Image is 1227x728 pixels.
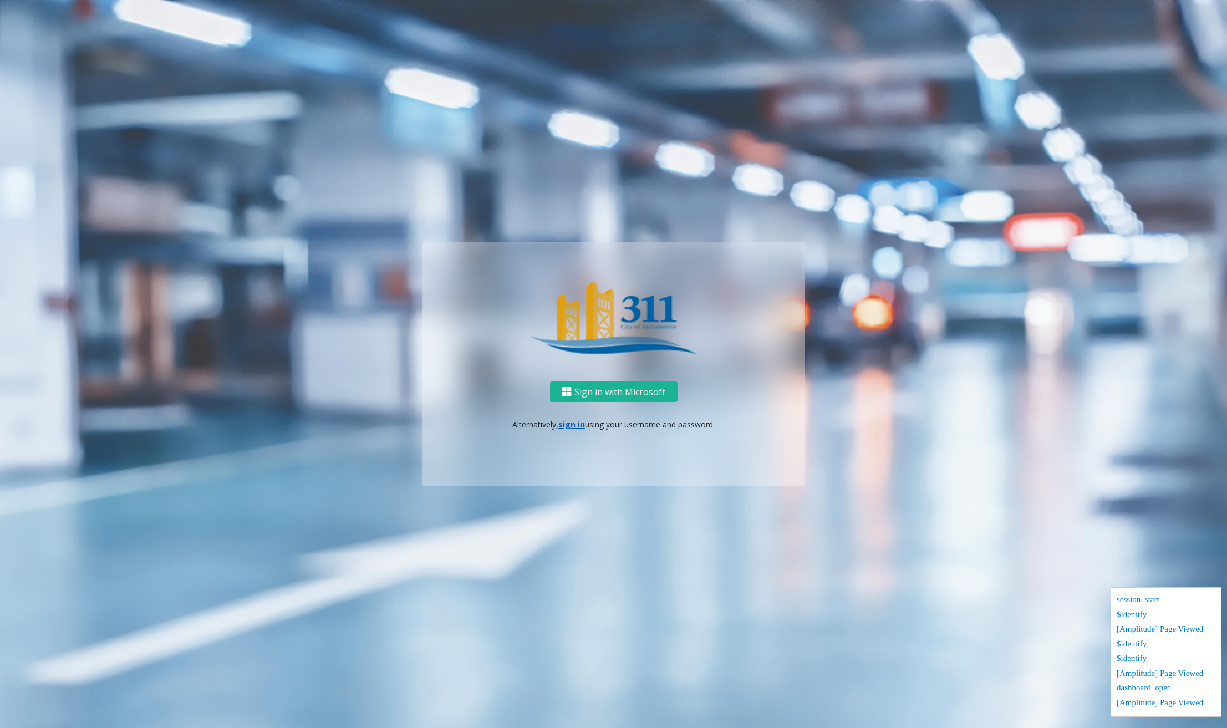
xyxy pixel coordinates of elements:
[1117,667,1215,682] div: [Amplitude] Page Viewed
[1117,681,1215,696] div: dashboard_open
[1117,623,1215,638] div: [Amplitude] Page Viewed
[1117,593,1215,608] div: session_start
[1117,652,1215,667] div: $identify
[558,419,585,430] a: sign in
[1117,696,1215,711] div: [Amplitude] Page Viewed
[1117,608,1215,623] div: $identify
[434,419,794,430] p: Alternatively, using your username and password.
[1117,638,1215,653] div: $identify
[550,381,678,402] button: Sign in with Microsoft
